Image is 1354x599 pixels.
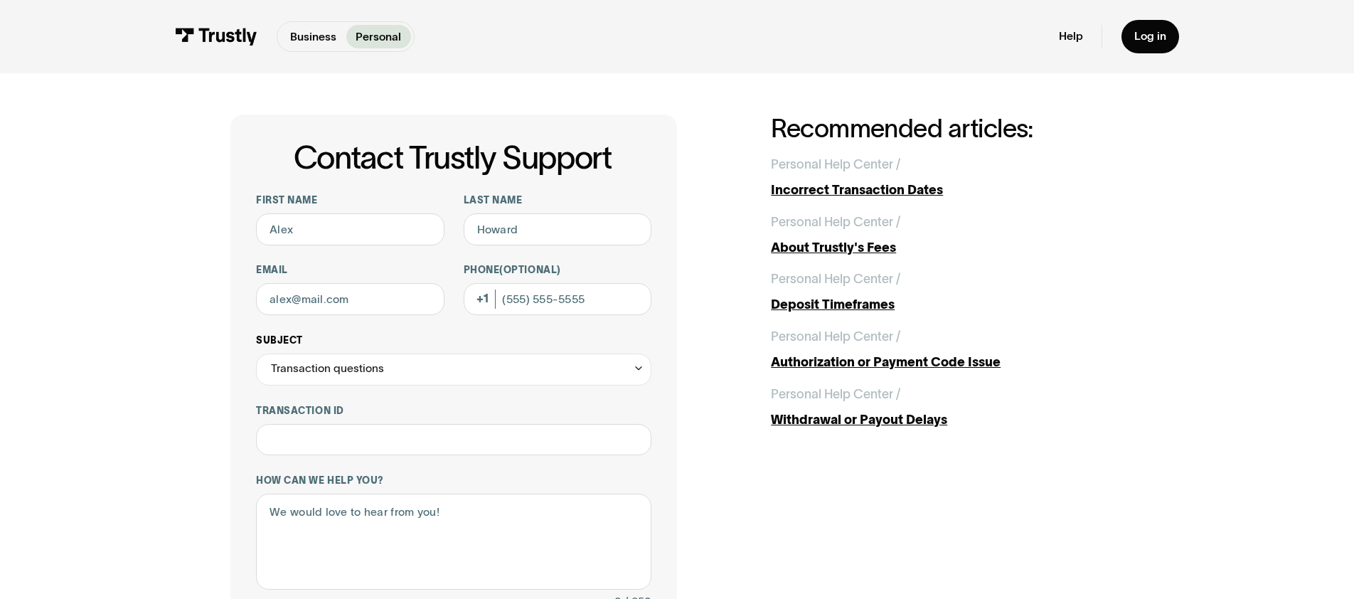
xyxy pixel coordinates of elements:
[346,25,411,48] a: Personal
[771,327,900,346] div: Personal Help Center /
[771,295,1123,314] div: Deposit Timeframes
[256,264,444,277] label: Email
[771,327,1123,372] a: Personal Help Center /Authorization or Payment Code Issue
[256,475,651,487] label: How can we help you?
[175,28,258,46] img: Trustly Logo
[499,265,560,275] span: (Optional)
[464,283,652,315] input: (555) 555-5555
[1121,20,1179,53] a: Log in
[1059,29,1083,43] a: Help
[771,353,1123,372] div: Authorization or Payment Code Issue
[256,354,651,386] div: Transaction questions
[771,213,1123,258] a: Personal Help Center /About Trustly's Fees
[771,155,900,174] div: Personal Help Center /
[771,213,900,232] div: Personal Help Center /
[253,140,651,175] h1: Contact Trustly Support
[256,213,444,245] input: Alex
[256,283,444,315] input: alex@mail.com
[256,334,651,347] label: Subject
[290,28,336,46] p: Business
[771,410,1123,430] div: Withdrawal or Payout Delays
[771,115,1123,142] h2: Recommended articles:
[356,28,401,46] p: Personal
[771,385,1123,430] a: Personal Help Center /Withdrawal or Payout Delays
[771,155,1123,200] a: Personal Help Center /Incorrect Transaction Dates
[271,359,384,378] div: Transaction questions
[281,25,346,48] a: Business
[256,194,444,207] label: First name
[771,270,1123,314] a: Personal Help Center /Deposit Timeframes
[1134,29,1166,43] div: Log in
[256,405,651,418] label: Transaction ID
[771,270,900,289] div: Personal Help Center /
[464,194,652,207] label: Last name
[464,264,652,277] label: Phone
[771,238,1123,258] div: About Trustly's Fees
[464,213,652,245] input: Howard
[771,385,900,404] div: Personal Help Center /
[771,181,1123,200] div: Incorrect Transaction Dates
